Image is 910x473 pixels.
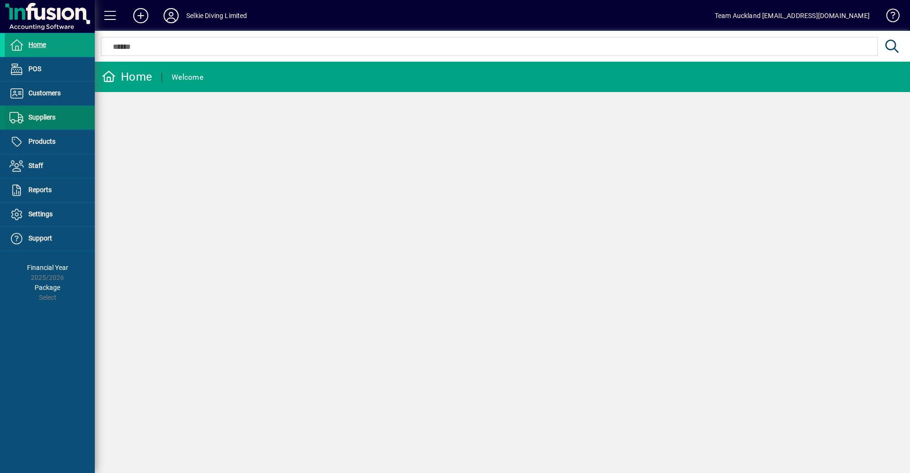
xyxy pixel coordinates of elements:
span: Financial Year [27,264,68,271]
a: Suppliers [5,106,95,130]
a: Customers [5,82,95,105]
span: POS [28,65,41,73]
span: Products [28,138,55,145]
div: Welcome [172,70,203,85]
button: Add [126,7,156,24]
a: Knowledge Base [879,2,898,33]
a: POS [5,57,95,81]
a: Settings [5,203,95,226]
a: Reports [5,178,95,202]
span: Reports [28,186,52,194]
span: Settings [28,210,53,218]
div: Team Auckland [EMAIL_ADDRESS][DOMAIN_NAME] [715,8,870,23]
a: Staff [5,154,95,178]
span: Home [28,41,46,48]
span: Staff [28,162,43,169]
a: Products [5,130,95,154]
span: Package [35,284,60,291]
a: Support [5,227,95,250]
div: Home [102,69,152,84]
span: Support [28,234,52,242]
div: Selkie Diving Limited [186,8,247,23]
button: Profile [156,7,186,24]
span: Suppliers [28,113,55,121]
span: Customers [28,89,61,97]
